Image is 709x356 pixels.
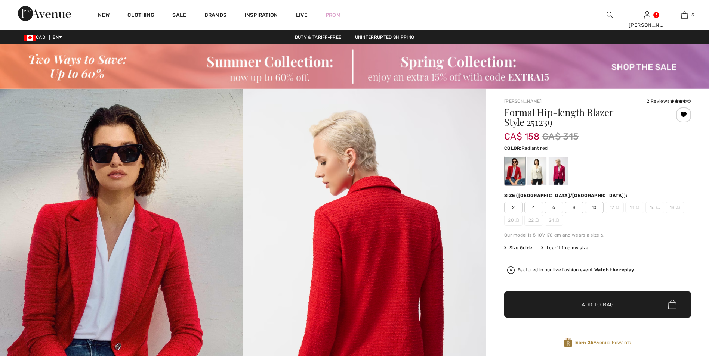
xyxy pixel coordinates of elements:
span: 14 [625,202,644,213]
span: 16 [645,202,664,213]
img: My Info [644,10,650,19]
img: ring-m.svg [535,218,539,222]
a: Brands [204,12,227,20]
span: 18 [666,202,684,213]
span: 24 [545,215,563,226]
span: Size Guide [504,244,532,251]
a: [PERSON_NAME] [504,99,542,104]
strong: Earn 25 [575,340,594,345]
span: Radiant red [522,146,548,151]
a: Prom [326,11,340,19]
div: Our model is 5'10"/178 cm and wears a size 6. [504,232,691,238]
span: CA$ 315 [542,130,579,143]
span: Add to Bag [582,300,614,308]
img: Avenue Rewards [564,338,572,348]
span: CA$ 158 [504,124,539,142]
img: Canadian Dollar [24,35,36,41]
button: Add to Bag [504,291,691,318]
img: Bag.svg [668,300,676,309]
span: 6 [545,202,563,213]
strong: Watch the replay [594,267,634,272]
img: ring-m.svg [616,206,619,209]
div: Off White [527,157,546,185]
div: [PERSON_NAME] [629,21,665,29]
a: Live [296,11,308,19]
img: ring-m.svg [555,218,559,222]
div: I can't find my size [541,244,588,251]
span: 12 [605,202,624,213]
img: ring-m.svg [515,218,519,222]
h1: Formal Hip-length Blazer Style 251239 [504,107,660,127]
div: Size ([GEOGRAPHIC_DATA]/[GEOGRAPHIC_DATA]): [504,192,629,199]
span: 8 [565,202,583,213]
a: 5 [666,10,703,19]
span: 2 [504,202,523,213]
span: 4 [524,202,543,213]
img: ring-m.svg [636,206,639,209]
img: Watch the replay [507,266,515,274]
div: Featured in our live fashion event. [518,268,634,272]
div: Pink [549,157,568,185]
span: 22 [524,215,543,226]
img: 1ère Avenue [18,6,71,21]
img: search the website [607,10,613,19]
a: Sale [172,12,186,20]
span: 10 [585,202,604,213]
img: ring-m.svg [656,206,660,209]
span: CAD [24,35,48,40]
div: Radiant red [505,157,525,185]
a: Clothing [127,12,154,20]
span: 20 [504,215,523,226]
span: Color: [504,146,522,151]
img: ring-m.svg [676,206,680,209]
span: EN [53,35,62,40]
span: Inspiration [244,12,278,20]
div: 2 Reviews [647,98,691,104]
a: New [98,12,110,20]
span: Avenue Rewards [575,339,631,346]
span: 5 [691,12,694,18]
img: My Bag [681,10,688,19]
a: Sign In [644,11,650,18]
